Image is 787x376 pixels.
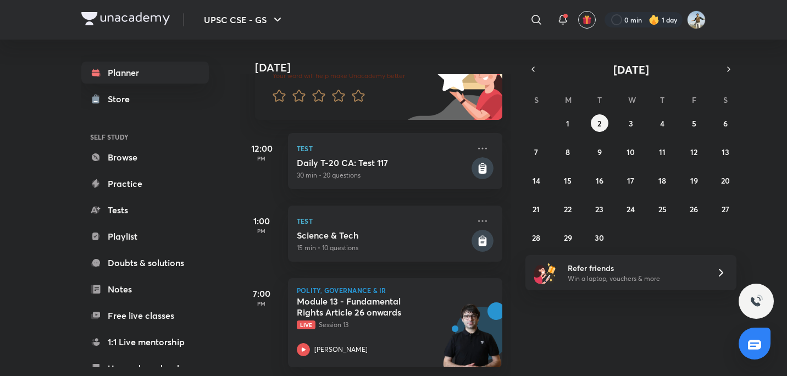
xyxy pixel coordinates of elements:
button: [DATE] [541,62,721,77]
abbr: September 5, 2025 [692,118,696,129]
p: Win a laptop, vouchers & more [568,274,703,284]
button: September 23, 2025 [591,200,608,218]
button: September 20, 2025 [717,172,734,189]
abbr: September 24, 2025 [627,204,635,214]
img: feedback_image [400,32,502,120]
h5: Science & Tech [297,230,469,241]
abbr: September 13, 2025 [722,147,729,157]
abbr: September 27, 2025 [722,204,729,214]
button: September 22, 2025 [559,200,577,218]
abbr: Sunday [534,95,539,105]
button: UPSC CSE - GS [197,9,291,31]
h5: 1:00 [240,214,284,228]
abbr: September 6, 2025 [723,118,728,129]
a: Notes [81,278,209,300]
abbr: September 29, 2025 [564,233,572,243]
a: Doubts & solutions [81,252,209,274]
button: September 24, 2025 [622,200,640,218]
abbr: Monday [565,95,572,105]
abbr: September 23, 2025 [595,204,603,214]
a: 1:1 Live mentorship [81,331,209,353]
abbr: September 10, 2025 [627,147,635,157]
abbr: September 4, 2025 [660,118,664,129]
button: September 17, 2025 [622,172,640,189]
h4: [DATE] [255,61,513,74]
abbr: September 7, 2025 [534,147,538,157]
img: referral [534,262,556,284]
button: September 29, 2025 [559,229,577,246]
abbr: September 22, 2025 [564,204,572,214]
button: September 18, 2025 [653,172,671,189]
button: September 9, 2025 [591,143,608,161]
button: September 27, 2025 [717,200,734,218]
abbr: September 28, 2025 [532,233,540,243]
abbr: September 8, 2025 [566,147,570,157]
button: September 21, 2025 [528,200,545,218]
span: Live [297,320,315,329]
abbr: Thursday [660,95,664,105]
button: September 6, 2025 [717,114,734,132]
a: Planner [81,62,209,84]
img: Srikanth Rathod [687,10,706,29]
abbr: September 1, 2025 [566,118,569,129]
abbr: Saturday [723,95,728,105]
a: Practice [81,173,209,195]
p: Test [297,142,469,155]
a: Browse [81,146,209,168]
p: Polity, Governance & IR [297,287,494,294]
button: September 26, 2025 [685,200,703,218]
abbr: September 11, 2025 [659,147,666,157]
abbr: September 26, 2025 [690,204,698,214]
button: September 28, 2025 [528,229,545,246]
p: 30 min • 20 questions [297,170,469,180]
abbr: Wednesday [628,95,636,105]
a: Store [81,88,209,110]
button: avatar [578,11,596,29]
h5: Module 13 - Fundamental Rights Article 26 onwards [297,296,434,318]
abbr: September 21, 2025 [533,204,540,214]
h6: Refer friends [568,262,703,274]
button: September 3, 2025 [622,114,640,132]
button: September 10, 2025 [622,143,640,161]
abbr: September 14, 2025 [533,175,540,186]
abbr: September 15, 2025 [564,175,572,186]
button: September 16, 2025 [591,172,608,189]
img: Company Logo [81,12,170,25]
button: September 4, 2025 [653,114,671,132]
button: September 1, 2025 [559,114,577,132]
h5: 7:00 [240,287,284,300]
button: September 5, 2025 [685,114,703,132]
abbr: Friday [692,95,696,105]
abbr: September 17, 2025 [627,175,634,186]
h5: 12:00 [240,142,284,155]
button: September 2, 2025 [591,114,608,132]
p: Your word will help make Unacademy better [273,71,433,80]
abbr: September 16, 2025 [596,175,603,186]
a: Playlist [81,225,209,247]
abbr: September 3, 2025 [629,118,633,129]
button: September 15, 2025 [559,172,577,189]
abbr: September 9, 2025 [597,147,602,157]
abbr: September 2, 2025 [597,118,601,129]
img: avatar [582,15,592,25]
p: PM [240,228,284,234]
a: Free live classes [81,305,209,327]
h5: Daily T-20 CA: Test 117 [297,157,469,168]
a: Tests [81,199,209,221]
button: September 14, 2025 [528,172,545,189]
abbr: September 18, 2025 [658,175,666,186]
p: 15 min • 10 questions [297,243,469,253]
img: streak [649,14,659,25]
img: ttu [750,295,763,308]
abbr: Tuesday [597,95,602,105]
p: PM [240,155,284,162]
abbr: September 25, 2025 [658,204,667,214]
p: PM [240,300,284,307]
button: September 30, 2025 [591,229,608,246]
div: Store [108,92,136,106]
abbr: September 12, 2025 [690,147,697,157]
p: [PERSON_NAME] [314,345,368,355]
p: Test [297,214,469,228]
a: Company Logo [81,12,170,28]
span: [DATE] [613,62,649,77]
